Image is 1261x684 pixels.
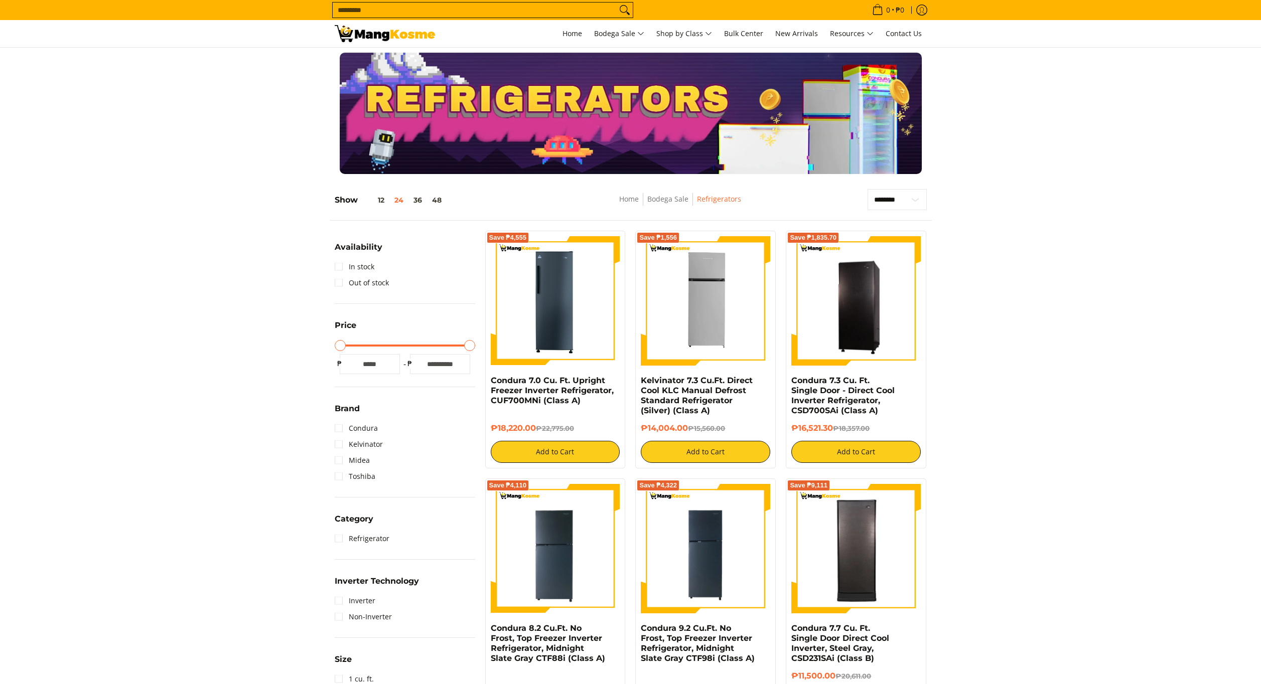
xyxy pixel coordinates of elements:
[619,194,639,204] a: Home
[791,671,921,681] h6: ₱11,500.00
[335,515,373,523] span: Category
[724,29,763,38] span: Bulk Center
[688,424,725,432] del: ₱15,560.00
[335,359,345,369] span: ₱
[335,609,392,625] a: Non-Inverter
[335,243,382,251] span: Availability
[489,235,527,241] span: Save ₱4,555
[641,376,753,415] a: Kelvinator 7.3 Cu.Ft. Direct Cool KLC Manual Defrost Standard Refrigerator (Silver) (Class A)
[641,623,755,663] a: Condura 9.2 Cu.Ft. No Frost, Top Freezer Inverter Refrigerator, Midnight Slate Gray CTF98i (Class A)
[825,20,879,47] a: Resources
[335,593,375,609] a: Inverter
[791,485,921,612] img: Condura 7.7 Cu. Ft. Single Door Direct Cool Inverter, Steel Gray, CSD231SAi (Class B)
[335,655,352,663] span: Size
[335,321,356,337] summary: Open
[770,20,823,47] a: New Arrivals
[791,376,895,415] a: Condura 7.3 Cu. Ft. Single Door - Direct Cool Inverter Refrigerator, CSD700SAi (Class A)
[894,7,906,14] span: ₱0
[335,405,360,420] summary: Open
[335,405,360,413] span: Brand
[427,196,447,204] button: 48
[491,236,620,366] img: Condura 7.0 Cu. Ft. Upright Freezer Inverter Refrigerator, CUF700MNi (Class A)
[791,238,921,364] img: Condura 7.3 Cu. Ft. Single Door - Direct Cool Inverter Refrigerator, CSD700SAi (Class A)
[830,28,874,40] span: Resources
[697,194,741,204] a: Refrigerators
[335,577,419,593] summary: Open
[641,236,770,366] img: Kelvinator 7.3 Cu.Ft. Direct Cool KLC Manual Defrost Standard Refrigerator (Silver) (Class A)
[335,577,419,585] span: Inverter Technology
[641,423,770,433] h6: ₱14,004.00
[885,7,892,14] span: 0
[546,193,814,216] nav: Breadcrumbs
[335,259,374,275] a: In stock
[617,3,633,18] button: Search
[405,359,415,369] span: ₱
[335,321,356,329] span: Price
[335,275,389,291] a: Out of stock
[719,20,768,47] a: Bulk Center
[791,441,921,463] button: Add to Cart
[639,235,677,241] span: Save ₱1,556
[335,420,378,436] a: Condura
[389,196,408,204] button: 24
[445,20,927,47] nav: Main Menu
[791,423,921,433] h6: ₱16,521.30
[790,482,827,488] span: Save ₱9,111
[335,515,373,531] summary: Open
[491,423,620,433] h6: ₱18,220.00
[335,243,382,259] summary: Open
[489,482,527,488] span: Save ₱4,110
[335,195,447,205] h5: Show
[335,468,375,484] a: Toshiba
[408,196,427,204] button: 36
[641,484,770,613] img: Condura 9.2 Cu.Ft. No Frost, Top Freezer Inverter Refrigerator, Midnight Slate Gray CTF98i (Class A)
[335,531,389,547] a: Refrigerator
[335,655,352,671] summary: Open
[641,441,770,463] button: Add to Cart
[639,482,677,488] span: Save ₱4,322
[335,436,383,452] a: Kelvinator
[335,452,370,468] a: Midea
[656,28,712,40] span: Shop by Class
[536,424,574,432] del: ₱22,775.00
[491,441,620,463] button: Add to Cart
[589,20,649,47] a: Bodega Sale
[869,5,907,16] span: •
[358,196,389,204] button: 12
[491,484,620,613] img: Condura 8.2 Cu.Ft. No Frost, Top Freezer Inverter Refrigerator, Midnight Slate Gray CTF88i (Class A)
[335,25,435,42] img: Bodega Sale Refrigerator l Mang Kosme: Home Appliances Warehouse Sale
[491,376,614,405] a: Condura 7.0 Cu. Ft. Upright Freezer Inverter Refrigerator, CUF700MNi (Class A)
[563,29,582,38] span: Home
[881,20,927,47] a: Contact Us
[594,28,644,40] span: Bodega Sale
[886,29,922,38] span: Contact Us
[790,235,836,241] span: Save ₱1,835.70
[791,623,889,663] a: Condura 7.7 Cu. Ft. Single Door Direct Cool Inverter, Steel Gray, CSD231SAi (Class B)
[651,20,717,47] a: Shop by Class
[775,29,818,38] span: New Arrivals
[491,623,605,663] a: Condura 8.2 Cu.Ft. No Frost, Top Freezer Inverter Refrigerator, Midnight Slate Gray CTF88i (Class A)
[833,424,870,432] del: ₱18,357.00
[647,194,688,204] a: Bodega Sale
[557,20,587,47] a: Home
[835,672,871,680] del: ₱20,611.00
